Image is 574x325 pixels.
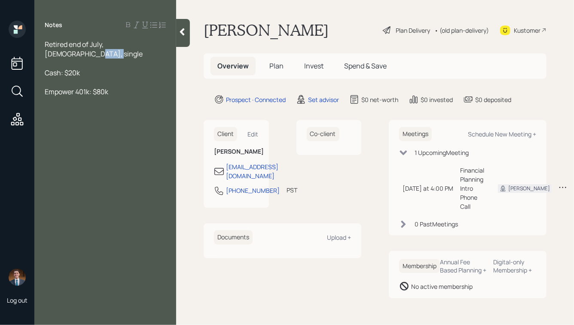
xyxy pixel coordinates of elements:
h6: [PERSON_NAME] [214,148,259,155]
div: $0 invested [421,95,453,104]
span: Retired end of July, [DEMOGRAPHIC_DATA], single [45,40,143,59]
span: Overview [217,61,249,71]
span: Invest [304,61,324,71]
div: 0 Past Meeting s [415,220,458,229]
div: Edit [248,130,259,138]
div: Schedule New Meeting + [468,130,536,138]
div: Set advisor [308,95,339,104]
span: Spend & Save [344,61,387,71]
div: No active membership [411,282,473,291]
div: Annual Fee Based Planning + [440,258,487,274]
span: Cash: $20k [45,68,80,77]
div: [DATE] at 4:00 PM [403,184,453,193]
div: Prospect · Connected [226,95,286,104]
h6: Documents [214,230,253,245]
h6: Client [214,127,237,141]
div: Log out [7,296,27,304]
div: Kustomer [514,26,540,35]
div: Digital-only Membership + [494,258,536,274]
div: [PHONE_NUMBER] [226,186,280,195]
h6: Membership [399,259,440,273]
span: Empower 401k: $80k [45,87,108,96]
div: PST [287,186,297,195]
div: • (old plan-delivery) [434,26,489,35]
div: 1 Upcoming Meeting [415,148,469,157]
div: Financial Planning Intro Phone Call [460,166,484,211]
div: Plan Delivery [396,26,430,35]
div: [PERSON_NAME] [508,185,550,192]
span: Plan [269,61,284,71]
img: hunter_neumayer.jpg [9,269,26,286]
div: Upload + [327,233,351,241]
div: [EMAIL_ADDRESS][DOMAIN_NAME] [226,162,278,180]
label: Notes [45,21,62,29]
div: $0 deposited [475,95,511,104]
h6: Meetings [399,127,432,141]
h1: [PERSON_NAME] [204,21,329,40]
div: $0 net-worth [361,95,398,104]
h6: Co-client [307,127,339,141]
